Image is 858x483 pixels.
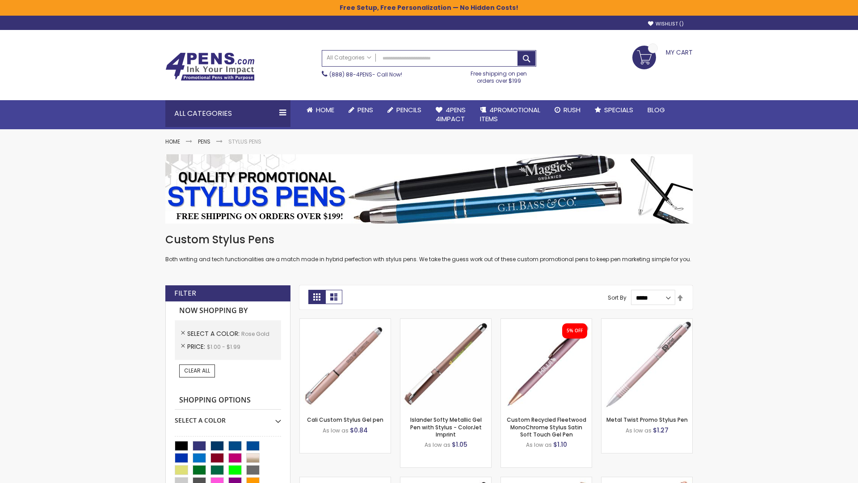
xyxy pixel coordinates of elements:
[322,51,376,65] a: All Categories
[165,154,693,224] img: Stylus Pens
[547,100,588,120] a: Rush
[187,342,207,351] span: Price
[350,426,368,435] span: $0.84
[228,138,261,145] strong: Stylus Pens
[507,416,586,438] a: Custom Recycled Fleetwood MonoChrome Stylus Satin Soft Touch Gel Pen
[436,105,466,123] span: 4Pens 4impact
[198,138,210,145] a: Pens
[207,343,240,351] span: $1.00 - $1.99
[653,426,669,435] span: $1.27
[429,100,473,129] a: 4Pens4impact
[299,100,341,120] a: Home
[329,71,372,78] a: (888) 88-4PENS
[626,427,652,434] span: As low as
[452,440,467,449] span: $1.05
[341,100,380,120] a: Pens
[501,319,592,410] img: Custom Recycled Fleetwood MonoChrome Stylus Satin Soft Touch Gel Pen-Rose Gold
[327,54,371,61] span: All Categories
[316,105,334,114] span: Home
[175,410,281,425] div: Select A Color
[588,100,640,120] a: Specials
[606,416,688,424] a: Metal Twist Promo Stylus Pen
[380,100,429,120] a: Pencils
[241,330,269,338] span: Rose Gold
[462,67,537,85] div: Free shipping on pen orders over $199
[400,318,491,326] a: Islander Softy Metallic Gel Pen with Stylus - ColorJet Imprint-Rose Gold
[473,100,547,129] a: 4PROMOTIONALITEMS
[425,441,450,449] span: As low as
[184,367,210,374] span: Clear All
[179,364,215,377] a: Clear All
[174,288,196,298] strong: Filter
[300,319,391,410] img: Cali Custom Stylus Gel pen-Rose Gold
[648,21,684,27] a: Wishlist
[604,105,633,114] span: Specials
[501,318,592,326] a: Custom Recycled Fleetwood MonoChrome Stylus Satin Soft Touch Gel Pen-Rose Gold
[564,105,580,114] span: Rush
[165,100,290,127] div: All Categories
[329,71,402,78] span: - Call Now!
[165,233,693,247] h1: Custom Stylus Pens
[165,52,255,81] img: 4Pens Custom Pens and Promotional Products
[165,138,180,145] a: Home
[648,105,665,114] span: Blog
[553,440,567,449] span: $1.10
[410,416,482,438] a: Islander Softy Metallic Gel Pen with Stylus - ColorJet Imprint
[357,105,373,114] span: Pens
[526,441,552,449] span: As low as
[165,233,693,263] div: Both writing and tech functionalities are a match made in hybrid perfection with stylus pens. We ...
[300,318,391,326] a: Cali Custom Stylus Gel pen-Rose Gold
[308,290,325,304] strong: Grid
[187,329,241,338] span: Select A Color
[307,416,383,424] a: Cali Custom Stylus Gel pen
[175,301,281,320] strong: Now Shopping by
[175,391,281,410] strong: Shopping Options
[640,100,672,120] a: Blog
[608,294,627,301] label: Sort By
[323,427,349,434] span: As low as
[480,105,540,123] span: 4PROMOTIONAL ITEMS
[400,319,491,410] img: Islander Softy Metallic Gel Pen with Stylus - ColorJet Imprint-Rose Gold
[601,318,692,326] a: Metal Twist Promo Stylus Pen-Rose gold
[396,105,421,114] span: Pencils
[601,319,692,410] img: Metal Twist Promo Stylus Pen-Rose gold
[567,328,583,334] div: 5% OFF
